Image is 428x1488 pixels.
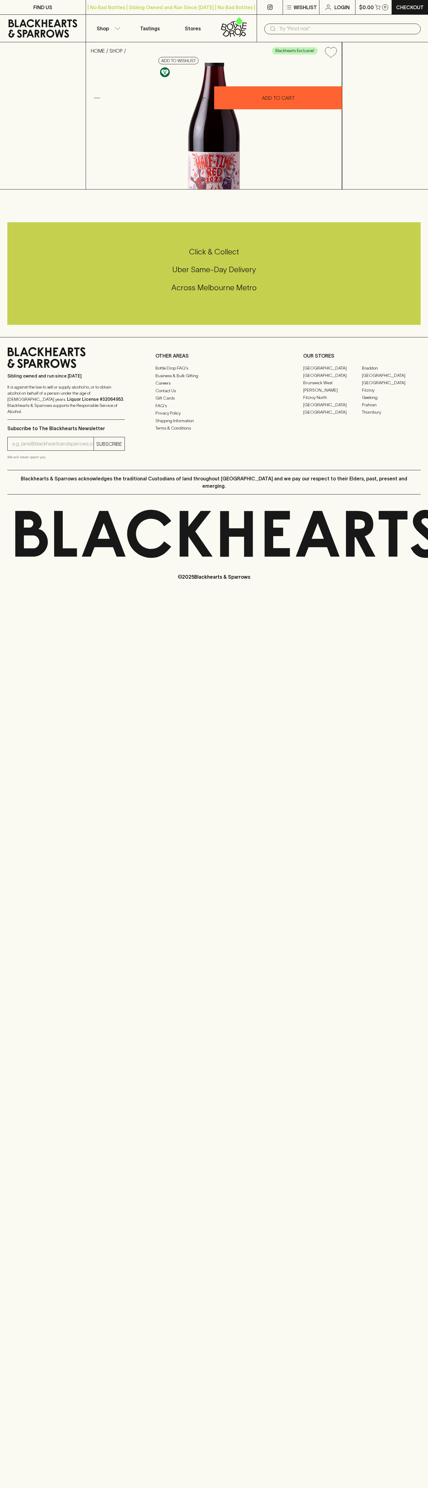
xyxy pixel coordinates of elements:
button: Shop [86,15,129,42]
p: ADD TO CART [262,94,295,102]
p: We will never spam you [7,454,125,460]
input: Try "Pinot noir" [279,24,416,34]
a: [GEOGRAPHIC_DATA] [303,401,362,408]
img: Vegan [160,67,170,77]
p: Subscribe to The Blackhearts Newsletter [7,425,125,432]
p: Login [334,4,350,11]
a: Brunswick West [303,379,362,386]
a: Business & Bulk Gifting [155,372,273,379]
p: Wishlist [294,4,317,11]
a: Careers [155,380,273,387]
input: e.g. jane@blackheartsandsparrows.com.au [12,439,94,449]
p: SUBSCRIBE [96,440,122,448]
button: ADD TO CART [214,86,342,109]
a: Gift Cards [155,395,273,402]
div: Call to action block [7,222,421,325]
p: 0 [384,6,386,9]
p: Sibling owned and run since [DATE] [7,373,125,379]
a: Stores [171,15,214,42]
a: Braddon [362,364,421,372]
a: Thornbury [362,408,421,416]
a: Tastings [128,15,171,42]
p: Shop [97,25,109,32]
a: [GEOGRAPHIC_DATA] [362,379,421,386]
a: [GEOGRAPHIC_DATA] [303,364,362,372]
a: Made without the use of any animal products. [158,66,171,79]
a: HOME [91,48,105,54]
p: OUR STORES [303,352,421,359]
p: OTHER AREAS [155,352,273,359]
a: Terms & Conditions [155,425,273,432]
a: [GEOGRAPHIC_DATA] [362,372,421,379]
a: Fitzroy North [303,394,362,401]
a: Shipping Information [155,417,273,424]
p: Checkout [396,4,424,11]
a: SHOP [110,48,123,54]
h5: Uber Same-Day Delivery [7,265,421,275]
a: Privacy Policy [155,410,273,417]
p: $0.00 [359,4,374,11]
a: Fitzroy [362,386,421,394]
a: Geelong [362,394,421,401]
a: [GEOGRAPHIC_DATA] [303,408,362,416]
a: [GEOGRAPHIC_DATA] [303,372,362,379]
h5: Click & Collect [7,247,421,257]
p: Tastings [140,25,160,32]
button: Add to wishlist [158,57,199,64]
h5: Across Melbourne Metro [7,283,421,293]
p: Blackhearts & Sparrows acknowledges the traditional Custodians of land throughout [GEOGRAPHIC_DAT... [12,475,416,490]
p: FIND US [33,4,52,11]
a: [PERSON_NAME] [303,386,362,394]
span: Blackhearts Exclusive! [272,48,317,54]
img: 36433.png [86,63,342,189]
a: Bottle Drop FAQ's [155,365,273,372]
button: Add to wishlist [322,45,339,60]
button: SUBSCRIBE [94,437,125,450]
a: Contact Us [155,387,273,394]
p: Stores [185,25,201,32]
strong: Liquor License #32064953 [67,397,123,402]
a: Prahran [362,401,421,408]
p: It is against the law to sell or supply alcohol to, or to obtain alcohol on behalf of a person un... [7,384,125,415]
a: FAQ's [155,402,273,409]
